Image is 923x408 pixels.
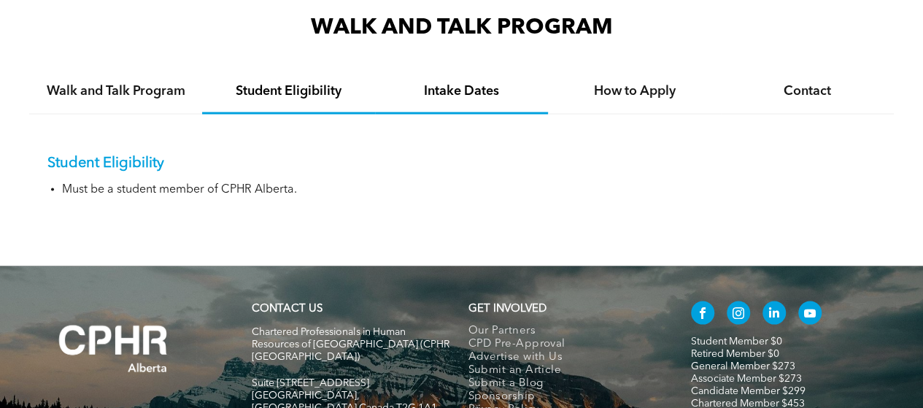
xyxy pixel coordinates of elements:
span: Suite [STREET_ADDRESS] [252,377,369,388]
h4: Contact [734,82,881,99]
a: CONTACT US [252,303,323,314]
a: linkedin [762,301,786,328]
a: Sponsorship [468,390,660,403]
a: Chartered Member $453 [691,398,805,408]
a: Our Partners [468,324,660,337]
a: Associate Member $273 [691,373,802,383]
a: youtube [798,301,822,328]
span: GET INVOLVED [468,303,546,314]
p: Student Eligibility [47,154,876,172]
a: Submit an Article [468,363,660,377]
span: WALK AND TALK PROGRAM [311,17,613,39]
span: Chartered Professionals in Human Resources of [GEOGRAPHIC_DATA] (CPHR [GEOGRAPHIC_DATA]) [252,326,449,361]
h4: Walk and Talk Program [42,82,189,99]
h4: Student Eligibility [215,82,362,99]
img: A white background with a few lines on it [29,295,197,401]
h4: How to Apply [561,82,708,99]
a: Student Member $0 [691,336,782,346]
a: Submit a Blog [468,377,660,390]
a: Advertise with Us [468,350,660,363]
a: General Member $273 [691,361,795,371]
a: facebook [691,301,714,328]
a: Retired Member $0 [691,348,779,358]
h4: Intake Dates [388,82,535,99]
a: instagram [727,301,750,328]
a: CPD Pre-Approval [468,337,660,350]
a: Candidate Member $299 [691,385,806,396]
li: Must be a student member of CPHR Alberta. [62,182,876,196]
